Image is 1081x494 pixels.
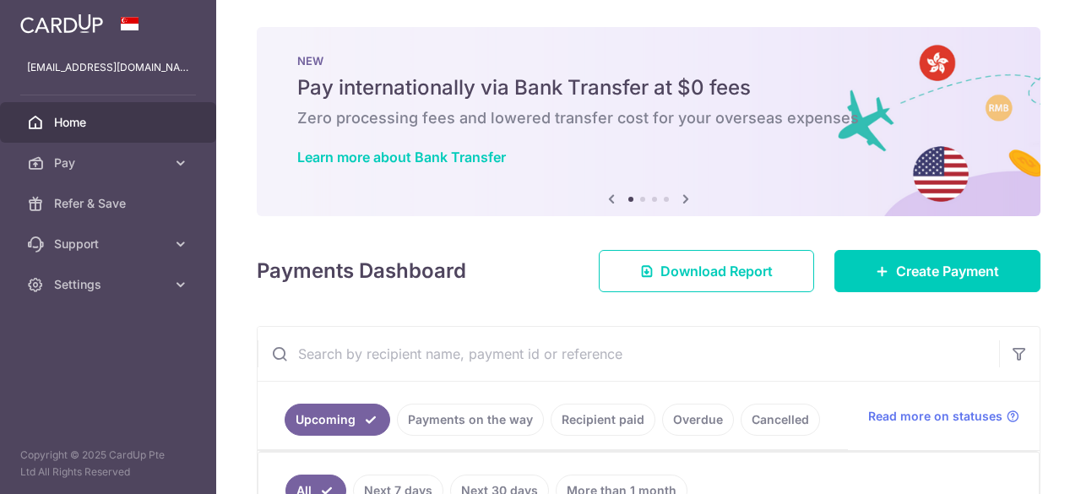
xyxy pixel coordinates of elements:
[54,236,166,252] span: Support
[258,327,999,381] input: Search by recipient name, payment id or reference
[54,114,166,131] span: Home
[297,74,1000,101] h5: Pay internationally via Bank Transfer at $0 fees
[397,404,544,436] a: Payments on the way
[660,261,773,281] span: Download Report
[834,250,1040,292] a: Create Payment
[257,256,466,286] h4: Payments Dashboard
[54,276,166,293] span: Settings
[868,408,1002,425] span: Read more on statuses
[741,404,820,436] a: Cancelled
[257,27,1040,216] img: Bank transfer banner
[896,261,999,281] span: Create Payment
[54,155,166,171] span: Pay
[285,404,390,436] a: Upcoming
[54,195,166,212] span: Refer & Save
[20,14,103,34] img: CardUp
[599,250,814,292] a: Download Report
[297,54,1000,68] p: NEW
[868,408,1019,425] a: Read more on statuses
[551,404,655,436] a: Recipient paid
[297,108,1000,128] h6: Zero processing fees and lowered transfer cost for your overseas expenses
[297,149,506,166] a: Learn more about Bank Transfer
[662,404,734,436] a: Overdue
[27,59,189,76] p: [EMAIL_ADDRESS][DOMAIN_NAME]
